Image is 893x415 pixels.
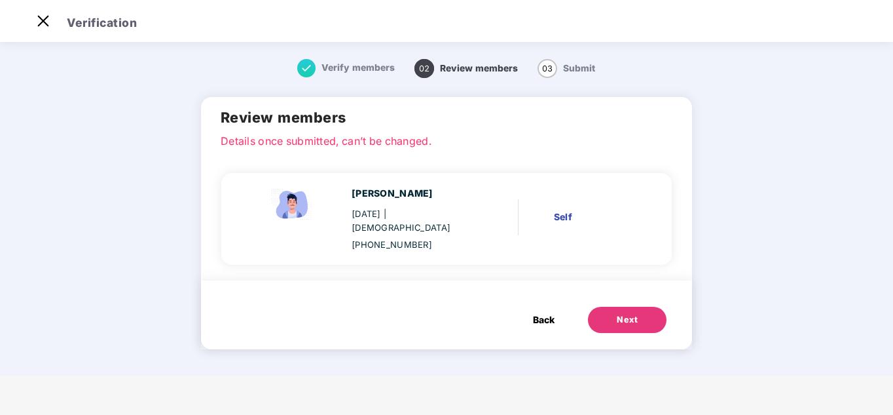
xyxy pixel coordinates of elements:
div: [PHONE_NUMBER] [352,238,472,252]
div: Self [554,210,633,224]
img: svg+xml;base64,PHN2ZyBpZD0iRW1wbG95ZWVfbWFsZSIgeG1sbnM9Imh0dHA6Ly93d3cudzMub3JnLzIwMDAvc3ZnIiB3aW... [266,186,319,223]
div: [DATE] [352,207,472,234]
span: Verify members [321,62,395,73]
h2: Review members [221,107,672,129]
span: Back [533,313,555,327]
button: Back [520,307,568,333]
span: 02 [414,59,434,78]
span: 03 [538,59,557,78]
button: Next [588,307,666,333]
span: Submit [563,63,595,73]
div: [PERSON_NAME] [352,186,472,201]
img: svg+xml;base64,PHN2ZyB4bWxucz0iaHR0cDovL3d3dy53My5vcmcvMjAwMC9zdmciIHdpZHRoPSIxNiIgaGVpZ2h0PSIxNi... [297,59,316,77]
div: Next [617,313,638,326]
p: Details once submitted, can’t be changed. [221,133,672,145]
span: | [DEMOGRAPHIC_DATA] [352,208,450,233]
span: Review members [440,63,518,73]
